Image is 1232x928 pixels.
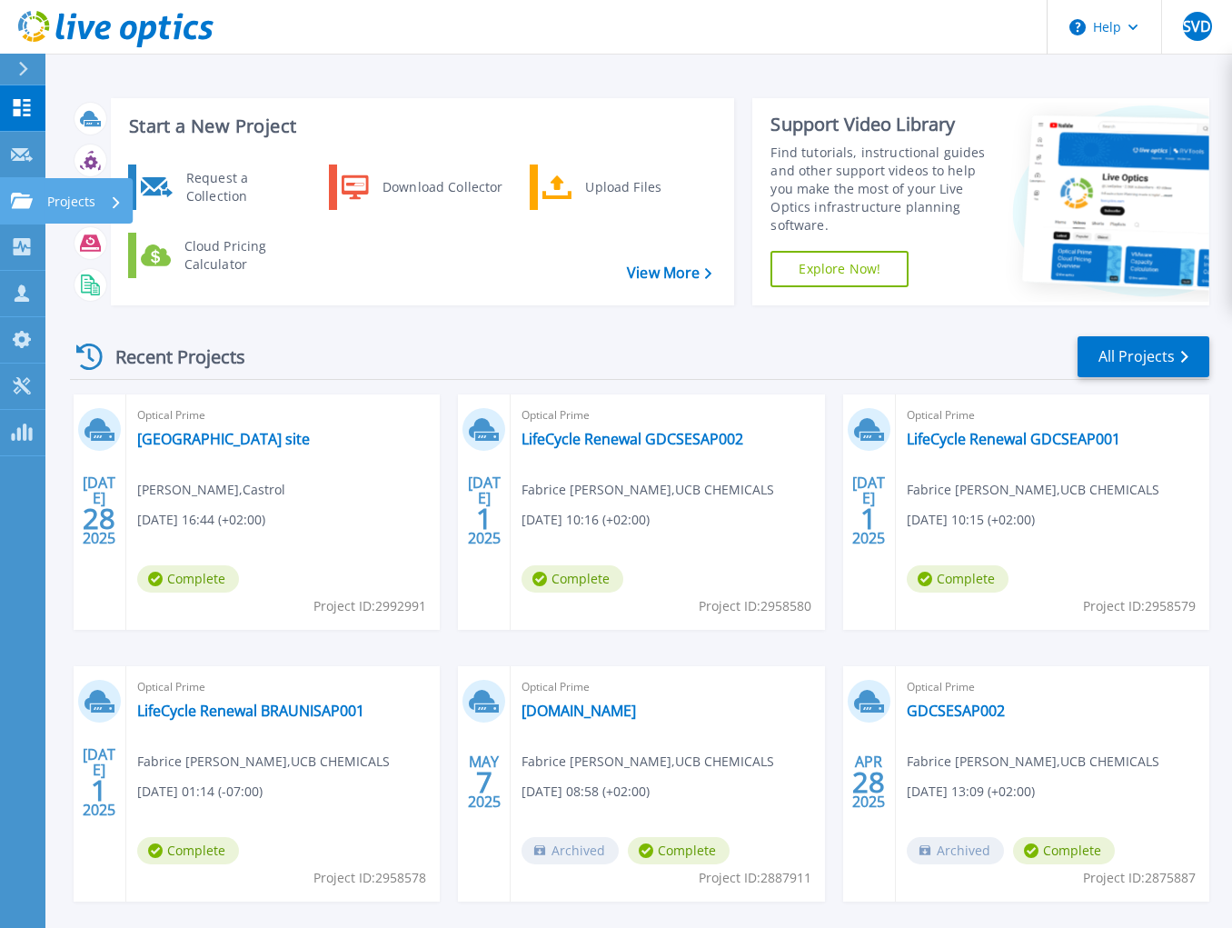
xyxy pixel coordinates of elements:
a: Explore Now! [770,251,909,287]
a: LifeCycle Renewal GDCSEAP001 [907,430,1120,448]
span: 7 [476,774,492,790]
h3: Start a New Project [129,116,711,136]
span: [DATE] 10:16 (+02:00) [522,510,650,530]
span: Fabrice [PERSON_NAME] , UCB CHEMICALS [137,752,390,772]
div: Recent Projects [70,334,270,379]
span: Optical Prime [137,677,429,697]
span: Optical Prime [907,677,1198,697]
p: Projects [47,178,95,225]
div: MAY 2025 [467,749,502,815]
span: 1 [860,511,877,526]
span: 1 [476,511,492,526]
span: Archived [522,837,619,864]
span: Fabrice [PERSON_NAME] , UCB CHEMICALS [907,752,1159,772]
div: [DATE] 2025 [851,477,886,544]
span: Complete [522,565,623,593]
a: Download Collector [329,165,515,210]
span: Project ID: 2887911 [699,868,811,888]
a: LifeCycle Renewal BRAUNISAP001 [137,702,364,720]
div: [DATE] 2025 [82,477,116,544]
span: Fabrice [PERSON_NAME] , UCB CHEMICALS [522,752,774,772]
span: 28 [83,511,115,526]
a: Request a Collection [128,165,314,210]
div: [DATE] 2025 [467,477,502,544]
span: [PERSON_NAME] , Castrol [137,480,285,500]
div: Find tutorials, instructional guides and other support videos to help you make the most of your L... [770,144,998,234]
span: SVD [1183,19,1211,34]
span: Optical Prime [137,405,429,425]
span: Fabrice [PERSON_NAME] , UCB CHEMICALS [907,480,1159,500]
span: Archived [907,837,1004,864]
a: Cloud Pricing Calculator [128,233,314,278]
a: View More [627,264,711,282]
span: Project ID: 2958578 [313,868,426,888]
a: GDCSESAP002 [907,702,1005,720]
span: [DATE] 13:09 (+02:00) [907,782,1035,802]
div: [DATE] 2025 [82,749,116,815]
span: 1 [91,783,107,798]
a: Upload Files [530,165,716,210]
span: Project ID: 2958580 [699,596,811,616]
div: APR 2025 [851,749,886,815]
span: Complete [628,837,730,864]
span: Complete [1013,837,1115,864]
a: [GEOGRAPHIC_DATA] site [137,430,310,448]
span: Optical Prime [522,405,813,425]
span: Fabrice [PERSON_NAME] , UCB CHEMICALS [522,480,774,500]
span: [DATE] 01:14 (-07:00) [137,782,263,802]
a: LifeCycle Renewal GDCSESAP002 [522,430,743,448]
span: Project ID: 2992991 [313,596,426,616]
div: Request a Collection [177,169,310,205]
div: Cloud Pricing Calculator [175,237,310,274]
span: 28 [852,774,885,790]
div: Upload Files [576,169,710,205]
span: Project ID: 2875887 [1083,868,1196,888]
span: [DATE] 16:44 (+02:00) [137,510,265,530]
span: [DATE] 10:15 (+02:00) [907,510,1035,530]
div: Support Video Library [770,113,998,136]
span: Optical Prime [522,677,813,697]
span: [DATE] 08:58 (+02:00) [522,782,650,802]
span: Complete [907,565,1008,593]
span: Project ID: 2958579 [1083,596,1196,616]
span: Optical Prime [907,405,1198,425]
span: Complete [137,837,239,864]
div: Download Collector [373,169,511,205]
span: Complete [137,565,239,593]
a: [DOMAIN_NAME] [522,702,636,720]
a: All Projects [1078,336,1209,377]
